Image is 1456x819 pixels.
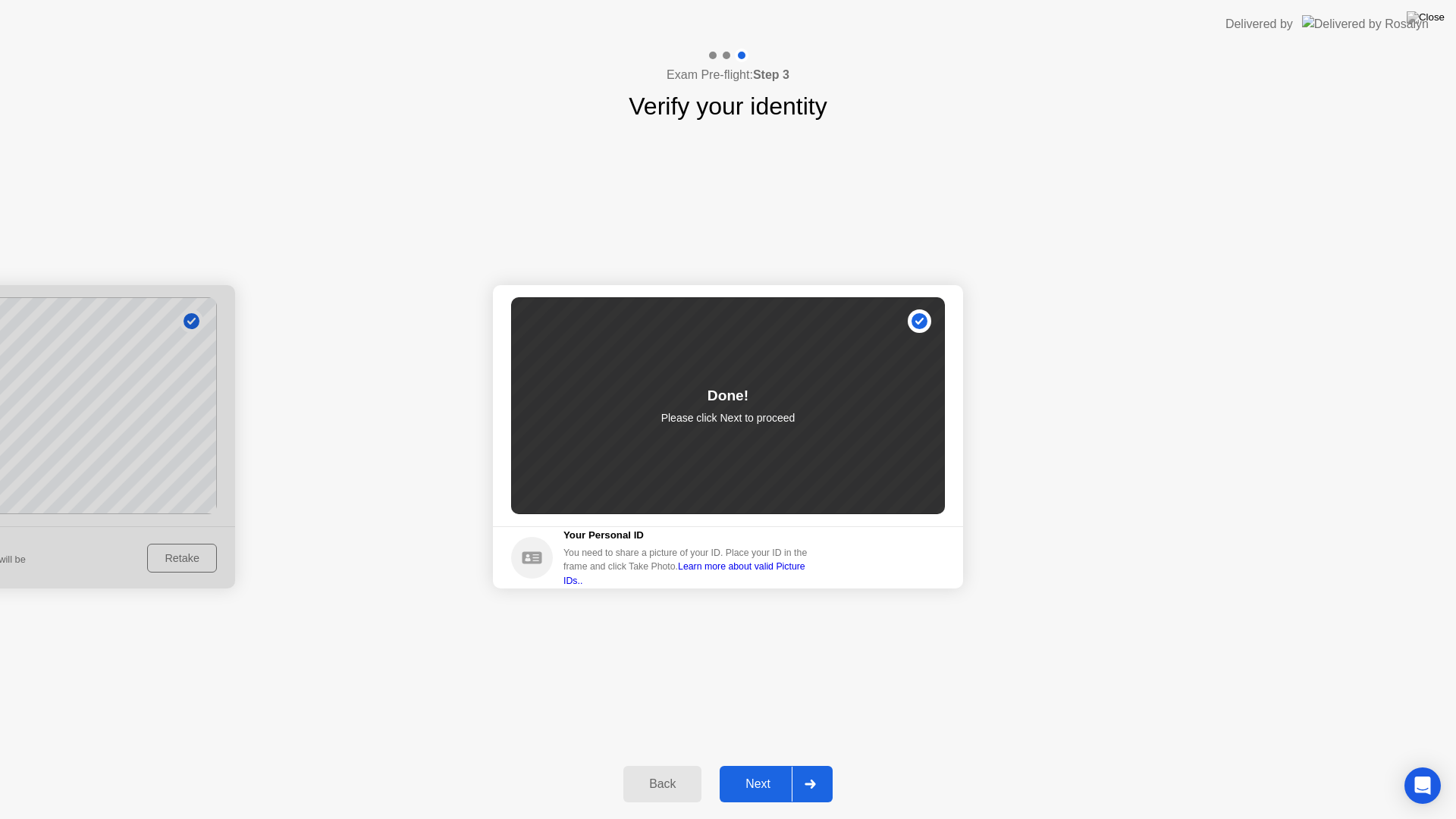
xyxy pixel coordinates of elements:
button: Next [720,766,833,802]
div: Open Intercom Messenger [1404,767,1441,804]
div: You need to share a picture of your ID. Place your ID in the frame and click Take Photo. [563,546,818,588]
div: Next [724,777,792,791]
img: Close [1407,11,1445,24]
div: Back [628,777,697,791]
h5: Your Personal ID [563,528,818,543]
div: Delivered by [1225,15,1293,33]
h4: Exam Pre-flight: [667,66,789,84]
div: Done! [708,385,748,407]
button: Back [623,766,701,802]
b: Step 3 [753,68,789,81]
p: Please click Next to proceed [661,410,795,426]
img: Delivered by Rosalyn [1302,15,1429,33]
a: Learn more about valid Picture IDs.. [563,561,805,585]
h1: Verify your identity [629,88,827,124]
